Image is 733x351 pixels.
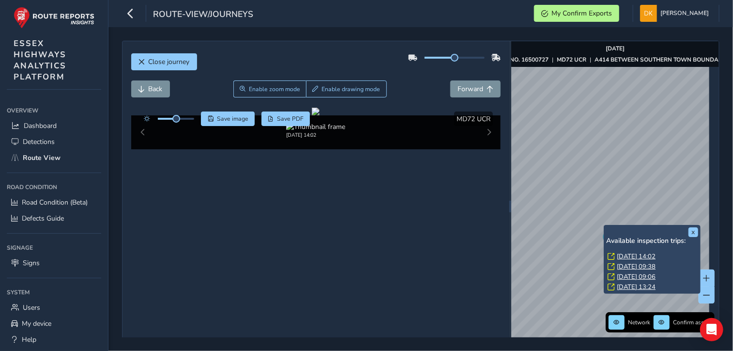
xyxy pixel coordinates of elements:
span: Back [149,84,163,94]
div: System [7,285,101,300]
button: Zoom [233,80,306,97]
a: [DATE] 13:24 [617,283,656,291]
span: Forward [458,84,483,94]
span: My Confirm Exports [551,9,612,18]
a: My device [7,316,101,332]
button: Back [131,80,170,97]
span: ESSEX HIGHWAYS ANALYTICS PLATFORM [14,38,66,82]
img: diamond-layout [640,5,657,22]
button: Forward [450,80,501,97]
span: My device [22,319,51,328]
div: Map marker [603,231,616,251]
span: [PERSON_NAME] [660,5,709,22]
strong: MD72 UCR [557,56,586,64]
a: [DATE] 09:38 [617,262,656,271]
span: MD72 UCR [457,114,490,124]
span: Detections [23,137,55,146]
span: Users [23,303,40,312]
span: Enable zoom mode [249,85,300,93]
h6: Available inspection trips: [606,237,698,245]
div: Road Condition [7,180,101,194]
span: Road Condition (Beta) [22,198,88,207]
span: Confirm assets [673,319,712,326]
div: Signage [7,240,101,255]
strong: ASSET NO. 16500727 [489,56,549,64]
img: rr logo [14,7,94,29]
div: [DATE] 14:02 [286,131,345,139]
div: Overview [7,103,101,118]
strong: [DATE] [606,45,625,52]
a: Dashboard [7,118,101,134]
a: Help [7,332,101,348]
span: Close journey [149,57,190,66]
a: Detections [7,134,101,150]
span: Signs [23,258,40,268]
button: [PERSON_NAME] [640,5,712,22]
span: Defects Guide [22,214,64,223]
span: Help [22,335,36,344]
a: Road Condition (Beta) [7,194,101,210]
a: [DATE] 09:06 [617,272,656,281]
a: [DATE] 14:02 [617,252,656,261]
span: Network [628,319,650,326]
span: Dashboard [24,121,57,130]
button: Close journey [131,53,197,70]
button: My Confirm Exports [534,5,619,22]
button: PDF [261,112,310,126]
span: route-view/journeys [153,8,253,22]
div: Open Intercom Messenger [700,318,723,341]
span: Save image [217,115,248,123]
a: Route View [7,150,101,166]
span: Save PDF [277,115,304,123]
span: Route View [23,153,61,162]
button: Draw [306,80,387,97]
button: Save [201,112,255,126]
span: Enable drawing mode [322,85,381,93]
a: Users [7,300,101,316]
img: Thumbnail frame [286,122,345,131]
a: Defects Guide [7,210,101,226]
a: Signs [7,255,101,271]
button: x [688,227,698,237]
